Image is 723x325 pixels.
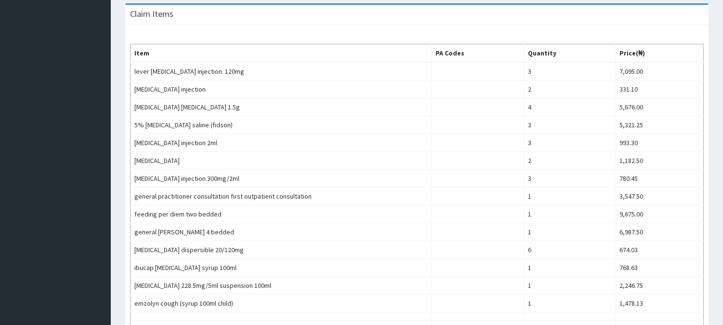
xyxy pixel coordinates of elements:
[524,295,616,312] td: 1
[524,98,616,116] td: 4
[524,205,616,223] td: 1
[131,62,432,81] td: lever [MEDICAL_DATA] injection. 120mg
[616,295,704,312] td: 1,478.13
[524,116,616,134] td: 3
[524,223,616,241] td: 1
[131,152,432,170] td: [MEDICAL_DATA]
[616,81,704,98] td: 331.10
[130,10,173,18] h3: Claim Items
[616,170,704,188] td: 780.45
[131,241,432,259] td: [MEDICAL_DATA] dispersible 20/120mg
[616,62,704,81] td: 7,095.00
[131,295,432,312] td: emzolyn cough (syrup 100ml child)
[524,134,616,152] td: 3
[131,223,432,241] td: general [PERSON_NAME] 4 bedded
[616,188,704,205] td: 3,547.50
[616,205,704,223] td: 9,675.00
[131,170,432,188] td: [MEDICAL_DATA] injection 300mg/2ml
[131,116,432,134] td: 5% [MEDICAL_DATA] saline (fidson)
[616,241,704,259] td: 674.03
[524,277,616,295] td: 1
[131,98,432,116] td: [MEDICAL_DATA] [MEDICAL_DATA] 1.5g
[616,116,704,134] td: 5,321.25
[616,259,704,277] td: 768.63
[524,241,616,259] td: 6
[616,98,704,116] td: 5,676.00
[524,259,616,277] td: 1
[131,44,432,63] th: Item
[524,188,616,205] td: 1
[524,44,616,63] th: Quantity
[616,223,704,241] td: 6,987.50
[616,152,704,170] td: 1,182.50
[524,81,616,98] td: 2
[616,277,704,295] td: 2,246.75
[432,44,525,63] th: PA Codes
[616,134,704,152] td: 993.30
[616,44,704,63] th: Price(₦)
[524,62,616,81] td: 3
[131,81,432,98] td: [MEDICAL_DATA] injection
[131,188,432,205] td: general practitioner consultation first outpatient consultation
[131,277,432,295] td: [MEDICAL_DATA] 228.5mg/5ml suspension 100ml
[131,134,432,152] td: [MEDICAL_DATA] injection 2ml
[524,170,616,188] td: 3
[131,259,432,277] td: ibucap [MEDICAL_DATA] syrup 100ml
[524,152,616,170] td: 2
[131,205,432,223] td: feeding per diem two bedded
